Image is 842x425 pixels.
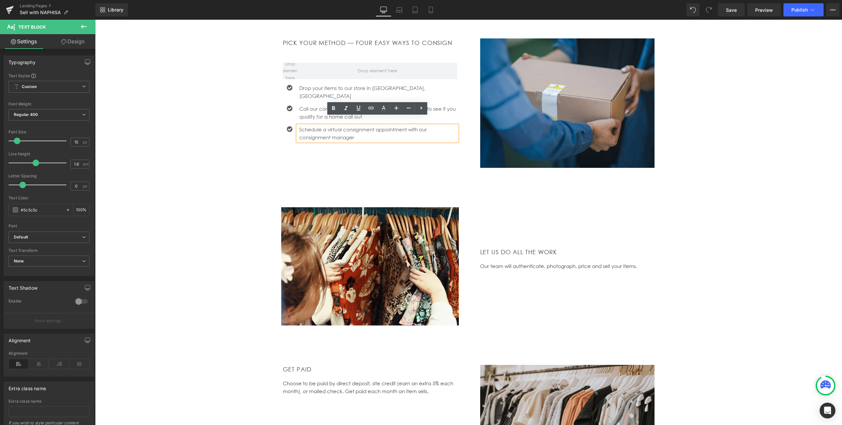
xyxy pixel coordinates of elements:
i: Default [14,235,28,240]
a: Laptop [391,3,407,16]
b: Custom [22,84,37,90]
div: % [73,204,89,216]
button: Publish [783,3,824,16]
div: Domain Overview [25,39,59,43]
a: Preview [747,3,781,16]
div: Extra class name [9,399,89,404]
p: Schedule a virtual consignment appointment with our consignment manager [204,106,362,122]
span: px [83,184,88,188]
div: Text Styles [9,73,89,78]
b: Regular 400 [14,112,38,117]
button: More [826,3,839,16]
p: Drop your items to our store in [GEOGRAPHIC_DATA], [GEOGRAPHIC_DATA] [204,64,362,80]
p: Choose to be paid by direct deposit, site credit (earn an extra 5% each month), or mailed check. ... [188,360,362,375]
div: v 4.0.25 [18,11,32,16]
div: Letter Spacing [9,174,89,178]
img: tab_keywords_by_traffic_grey.svg [65,38,71,43]
img: logo_orange.svg [11,11,16,16]
button: Undo [686,3,700,16]
h2: GET PAID [188,345,362,355]
div: Alignment [9,334,31,343]
p: Call our consignment manager on [PHONE_NUMBER] to see if you qualify for a home call out [204,85,362,101]
img: website_grey.svg [11,17,16,22]
div: Text Transform [9,248,89,253]
span: Sell with NAPHISA [20,10,61,15]
button: More settings [4,313,94,328]
div: Font [9,224,89,228]
div: Extra class name [9,382,46,391]
div: Enable [9,299,69,305]
div: Keywords by Traffic [73,39,111,43]
img: tab_domain_overview_orange.svg [18,38,23,43]
span: Preview [755,7,773,13]
a: Desktop [376,3,391,16]
b: None [14,258,24,263]
div: Domain: [DOMAIN_NAME] [17,17,72,22]
div: Alignment [9,351,89,356]
span: Text Block [18,24,46,30]
div: Font Weight [9,102,89,106]
a: Design [49,34,97,49]
div: Text Shadow [9,281,37,291]
span: Publish [791,7,808,12]
a: Landing Pages [20,3,95,9]
p: More settings [35,318,61,324]
a: Mobile [423,3,439,16]
h2: LET US DO ALL THE WORK [385,228,542,237]
a: New Library [95,3,128,16]
span: px [83,140,88,144]
div: Line Height [9,152,89,156]
div: Open Intercom Messenger [820,403,835,418]
span: Save [726,7,737,13]
p: Our team will authenticate, photograph, price and sell your items. [385,242,542,250]
span: em [83,162,88,166]
div: Typography [9,56,36,65]
a: Tablet [407,3,423,16]
span: Library [108,7,123,13]
div: Text Color [9,196,89,200]
button: Redo [702,3,715,16]
iframe: To enrich screen reader interactions, please activate Accessibility in Grammarly extension settings [95,20,842,425]
div: Font Size [9,130,89,134]
input: Color [21,206,63,213]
